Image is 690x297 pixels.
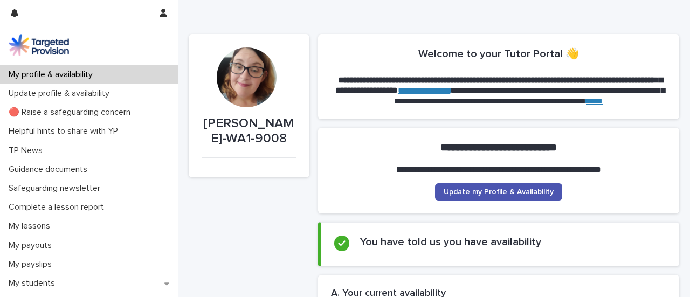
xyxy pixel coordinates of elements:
span: Update my Profile & Availability [444,188,554,196]
p: My students [4,278,64,288]
h2: Welcome to your Tutor Portal 👋 [418,47,579,60]
img: M5nRWzHhSzIhMunXDL62 [9,34,69,56]
p: My lessons [4,221,59,231]
p: [PERSON_NAME]-WA1-9008 [202,116,296,147]
p: My profile & availability [4,70,101,80]
p: 🔴 Raise a safeguarding concern [4,107,139,118]
p: Update profile & availability [4,88,118,99]
p: Guidance documents [4,164,96,175]
p: My payslips [4,259,60,270]
p: Helpful hints to share with YP [4,126,127,136]
h2: You have told us you have availability [360,236,541,248]
p: TP News [4,146,51,156]
p: Safeguarding newsletter [4,183,109,194]
p: My payouts [4,240,60,251]
a: Update my Profile & Availability [435,183,562,201]
p: Complete a lesson report [4,202,113,212]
